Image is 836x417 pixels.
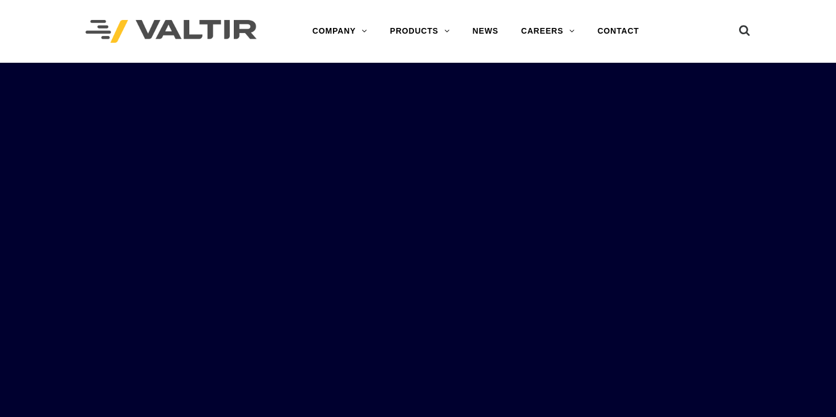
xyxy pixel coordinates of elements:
a: NEWS [461,20,510,43]
a: PRODUCTS [379,20,461,43]
img: Valtir [86,20,257,43]
a: COMPANY [301,20,379,43]
a: CONTACT [586,20,651,43]
a: CAREERS [510,20,586,43]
